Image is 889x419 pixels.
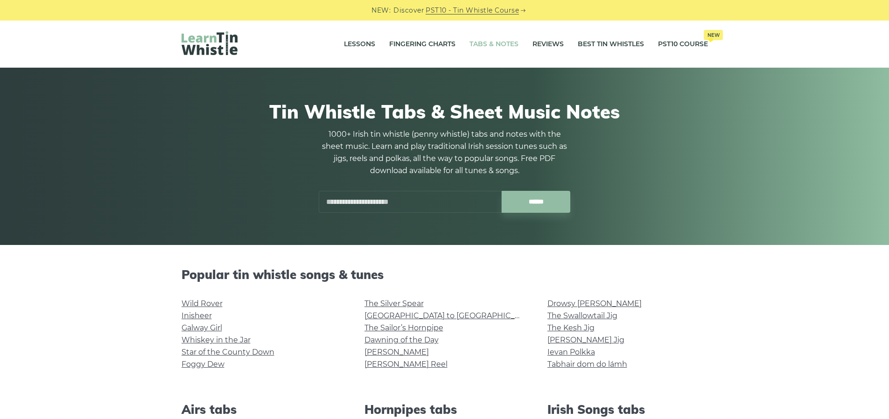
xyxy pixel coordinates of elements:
a: [PERSON_NAME] [364,348,429,356]
a: Reviews [532,33,564,56]
a: Tabhair dom do lámh [547,360,627,369]
img: LearnTinWhistle.com [182,31,238,55]
a: Dawning of the Day [364,335,439,344]
h2: Airs tabs [182,402,342,417]
a: PST10 CourseNew [658,33,708,56]
a: Inisheer [182,311,212,320]
h2: Hornpipes tabs [364,402,525,417]
h1: Tin Whistle Tabs & Sheet Music Notes [182,100,708,123]
a: Lessons [344,33,375,56]
a: The Silver Spear [364,299,424,308]
a: Foggy Dew [182,360,224,369]
a: The Kesh Jig [547,323,595,332]
a: Fingering Charts [389,33,455,56]
h2: Irish Songs tabs [547,402,708,417]
a: Best Tin Whistles [578,33,644,56]
h2: Popular tin whistle songs & tunes [182,267,708,282]
a: [GEOGRAPHIC_DATA] to [GEOGRAPHIC_DATA] [364,311,537,320]
a: Galway Girl [182,323,222,332]
a: The Swallowtail Jig [547,311,617,320]
a: Star of the County Down [182,348,274,356]
a: Whiskey in the Jar [182,335,251,344]
span: New [704,30,723,40]
a: Wild Rover [182,299,223,308]
a: [PERSON_NAME] Jig [547,335,624,344]
p: 1000+ Irish tin whistle (penny whistle) tabs and notes with the sheet music. Learn and play tradi... [319,128,571,177]
a: Ievan Polkka [547,348,595,356]
a: The Sailor’s Hornpipe [364,323,443,332]
a: [PERSON_NAME] Reel [364,360,448,369]
a: Drowsy [PERSON_NAME] [547,299,642,308]
a: Tabs & Notes [469,33,518,56]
